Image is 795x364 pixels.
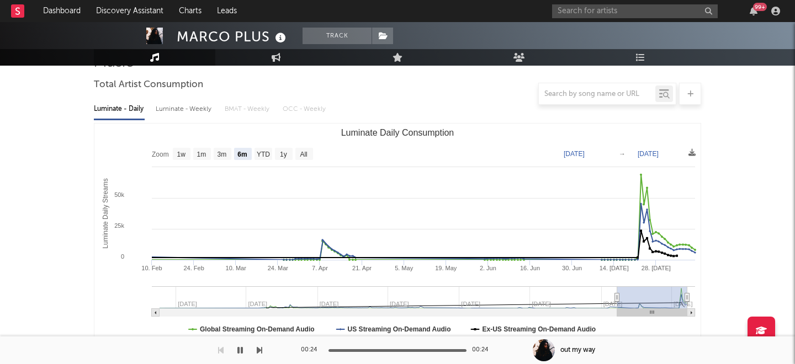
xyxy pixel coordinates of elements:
[480,265,496,271] text: 2. Jun
[94,56,134,69] span: Music
[483,325,596,333] text: Ex-US Streaming On-Demand Audio
[395,265,414,271] text: 5. May
[303,28,372,44] button: Track
[750,7,757,15] button: 99+
[564,150,585,158] text: [DATE]
[600,265,629,271] text: 14. [DATE]
[200,325,315,333] text: Global Streaming On-Demand Audio
[638,150,659,158] text: [DATE]
[177,151,186,158] text: 1w
[619,150,626,158] text: →
[226,265,247,271] text: 10. Mar
[114,222,124,229] text: 25k
[237,151,247,158] text: 6m
[753,3,767,11] div: 99 +
[218,151,227,158] text: 3m
[183,265,204,271] text: 24. Feb
[152,151,169,158] text: Zoom
[94,124,701,344] svg: Luminate Daily Consumption
[156,100,214,119] div: Luminate - Weekly
[94,100,145,119] div: Luminate - Daily
[560,345,595,355] div: out my way
[341,128,454,137] text: Luminate Daily Consumption
[674,301,693,307] text: [DATE]
[539,90,655,99] input: Search by song name or URL
[197,151,206,158] text: 1m
[301,344,323,357] div: 00:24
[520,265,540,271] text: 16. Jun
[352,265,372,271] text: 21. Apr
[280,151,287,158] text: 1y
[552,4,718,18] input: Search for artists
[348,325,451,333] text: US Streaming On-Demand Audio
[268,265,289,271] text: 24. Mar
[435,265,457,271] text: 19. May
[312,265,328,271] text: 7. Apr
[300,151,307,158] text: All
[472,344,494,357] div: 00:24
[121,253,124,260] text: 0
[141,265,162,271] text: 10. Feb
[102,178,109,248] text: Luminate Daily Streams
[257,151,270,158] text: YTD
[562,265,582,271] text: 30. Jun
[114,191,124,198] text: 50k
[177,28,289,46] div: MARCO PLUS
[642,265,671,271] text: 28. [DATE]
[94,78,203,92] span: Total Artist Consumption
